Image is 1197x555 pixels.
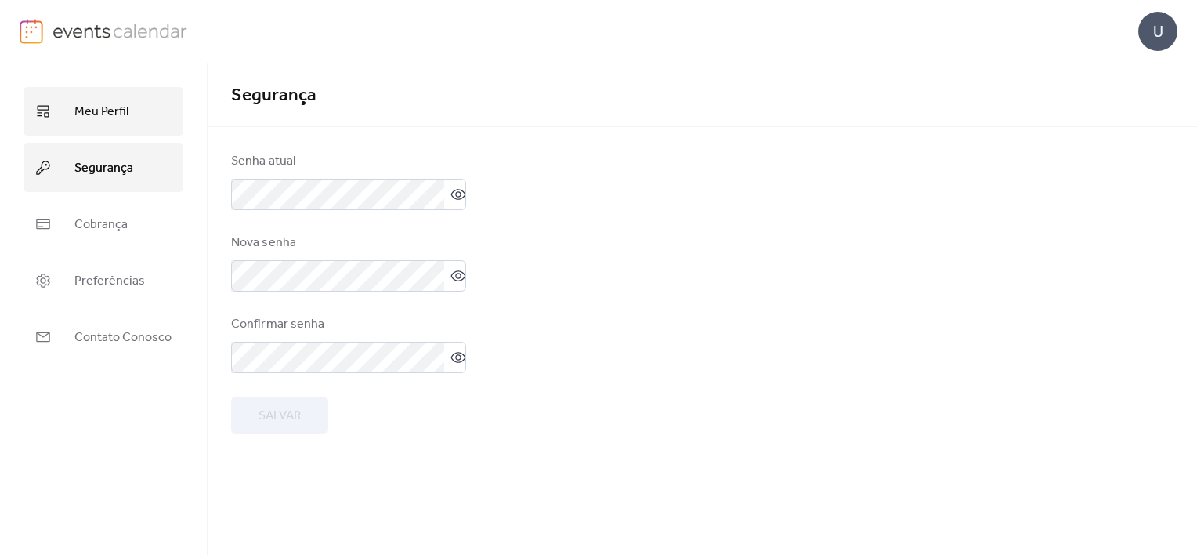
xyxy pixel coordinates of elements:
[52,19,188,42] img: logo-type
[24,87,183,136] a: Meu Perfil
[74,325,172,350] span: Contato Conosco
[74,100,128,125] span: Meu Perfil
[24,143,183,192] a: Segurança
[231,152,463,171] div: Senha atual
[231,315,463,334] div: Confirmar senha
[24,256,183,305] a: Preferências
[231,234,463,252] div: Nova senha
[24,313,183,361] a: Contato Conosco
[74,212,128,238] span: Cobrança
[24,200,183,248] a: Cobrança
[1138,12,1177,51] div: U
[20,19,43,44] img: logo
[74,156,133,181] span: Segurança
[231,78,316,113] span: Segurança
[74,269,145,294] span: Preferências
